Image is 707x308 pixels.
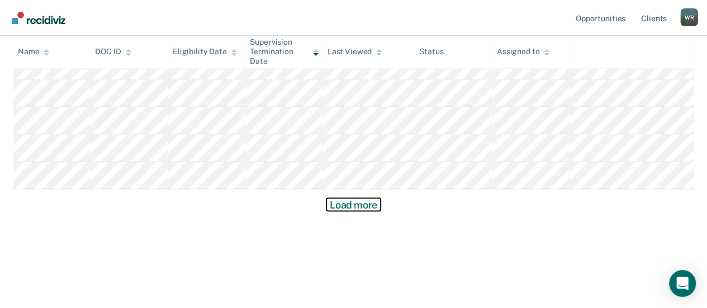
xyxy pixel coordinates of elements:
[18,48,49,57] div: Name
[326,198,381,211] button: Load more
[419,48,443,57] div: Status
[95,48,131,57] div: DOC ID
[12,12,65,24] img: Recidiviz
[173,48,237,57] div: Eligibility Date
[250,38,318,66] div: Supervision Termination Date
[680,8,698,26] button: Profile dropdown button
[497,48,549,57] div: Assigned to
[669,270,696,297] div: Open Intercom Messenger
[680,8,698,26] div: W R
[328,48,382,57] div: Last Viewed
